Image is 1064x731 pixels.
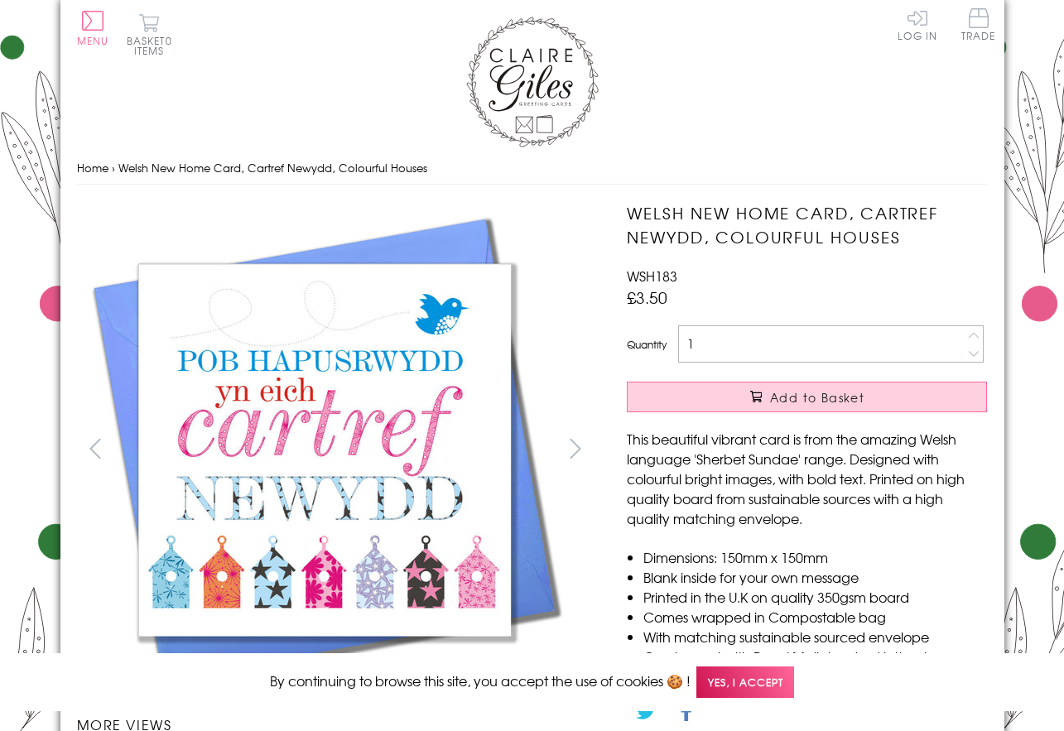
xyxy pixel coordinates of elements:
[770,389,864,406] span: Add to Basket
[643,607,987,627] li: Comes wrapped in Compostable bag
[627,286,667,309] span: £3.50
[643,567,987,587] li: Blank inside for your own message
[112,160,115,176] span: ›
[643,547,987,567] li: Dimensions: 150mm x 150mm
[627,337,667,352] label: Quantity
[77,33,109,48] span: Menu
[627,201,987,249] h1: Welsh New Home Card, Cartref Newydd, Colourful Houses
[643,627,987,647] li: With matching sustainable sourced envelope
[77,201,574,698] img: Welsh New Home Card, Cartref Newydd, Colourful Houses
[134,33,172,58] span: 0 items
[627,429,987,528] p: This beautiful vibrant card is from the amazing Welsh language 'Sherbet Sundae' range. Designed w...
[77,430,114,467] button: prev
[556,430,594,467] button: next
[961,8,996,41] span: Trade
[118,160,427,176] span: Welsh New Home Card, Cartref Newydd, Colourful Houses
[627,266,677,286] span: WSH183
[77,11,109,46] button: Menu
[127,13,172,55] button: Basket0 items
[696,666,794,699] span: Yes, I accept
[898,8,937,41] a: Log In
[643,647,987,666] li: Can be sent with Royal Mail standard letter stamps
[627,382,987,412] button: Add to Basket
[466,17,599,147] img: Claire Giles Greetings Cards
[77,151,988,185] nav: breadcrumbs
[77,160,108,176] a: Home
[961,8,996,44] a: Trade
[643,587,987,607] li: Printed in the U.K on quality 350gsm board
